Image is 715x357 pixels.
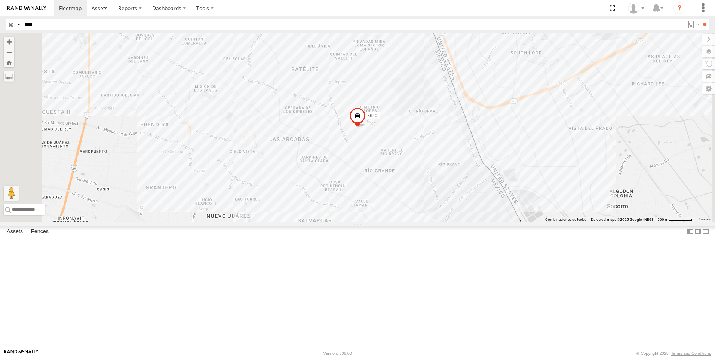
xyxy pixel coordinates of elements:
[4,47,14,57] button: Zoom out
[4,57,14,67] button: Zoom Home
[7,6,46,11] img: rand-logo.svg
[323,351,352,356] div: Version: 306.00
[3,226,27,237] label: Assets
[636,351,711,356] div: © Copyright 2025 -
[694,226,702,237] label: Dock Summary Table to the Right
[367,113,377,119] span: 3640
[625,3,647,14] div: Zulma Brisa Rios
[702,83,715,94] label: Map Settings
[671,351,711,356] a: Terms and Conditions
[699,218,711,221] a: Términos (se abre en una nueva pestaña)
[16,19,22,30] label: Search Query
[4,350,39,357] a: Visit our Website
[687,226,694,237] label: Dock Summary Table to the Left
[684,19,700,30] label: Search Filter Options
[657,217,668,222] span: 500 m
[673,2,685,14] i: ?
[591,217,653,222] span: Datos del mapa ©2025 Google, INEGI
[702,226,709,237] label: Hide Summary Table
[4,186,19,201] button: Arrastra al hombrecito al mapa para abrir Street View
[655,217,695,222] button: Escala del mapa: 500 m por 61 píxeles
[545,217,586,222] button: Combinaciones de teclas
[4,37,14,47] button: Zoom in
[27,226,52,237] label: Fences
[4,71,14,82] label: Measure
